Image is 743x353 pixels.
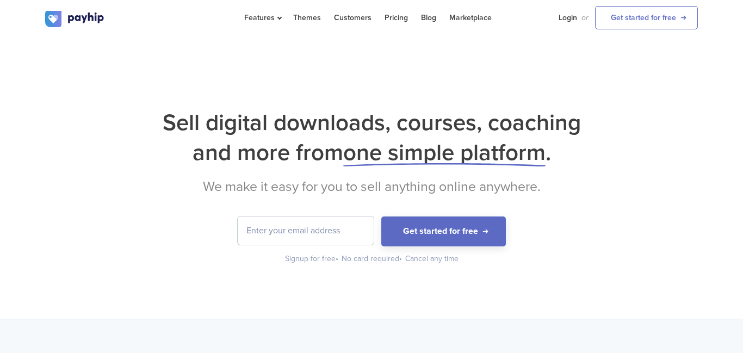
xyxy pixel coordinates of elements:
[336,254,338,263] span: •
[381,216,506,246] button: Get started for free
[45,108,698,168] h1: Sell digital downloads, courses, coaching and more from
[595,6,698,29] a: Get started for free
[238,216,374,245] input: Enter your email address
[45,178,698,195] h2: We make it easy for you to sell anything online anywhere.
[546,139,551,166] span: .
[343,139,546,166] span: one simple platform
[342,253,403,264] div: No card required
[244,13,280,22] span: Features
[405,253,459,264] div: Cancel any time
[399,254,402,263] span: •
[45,11,105,27] img: logo.svg
[285,253,339,264] div: Signup for free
